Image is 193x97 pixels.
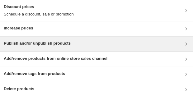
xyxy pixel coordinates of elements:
[4,71,65,77] h3: Add/remove tags from products
[4,86,34,92] h3: Delete products
[4,11,74,17] p: Schedule a discount, sale or promotion
[4,25,33,31] h3: Increase prices
[4,55,107,62] h3: Add/remove products from online store sales channel
[4,40,71,46] h3: Publish and/or unpublish products
[4,4,74,10] h3: Discount prices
